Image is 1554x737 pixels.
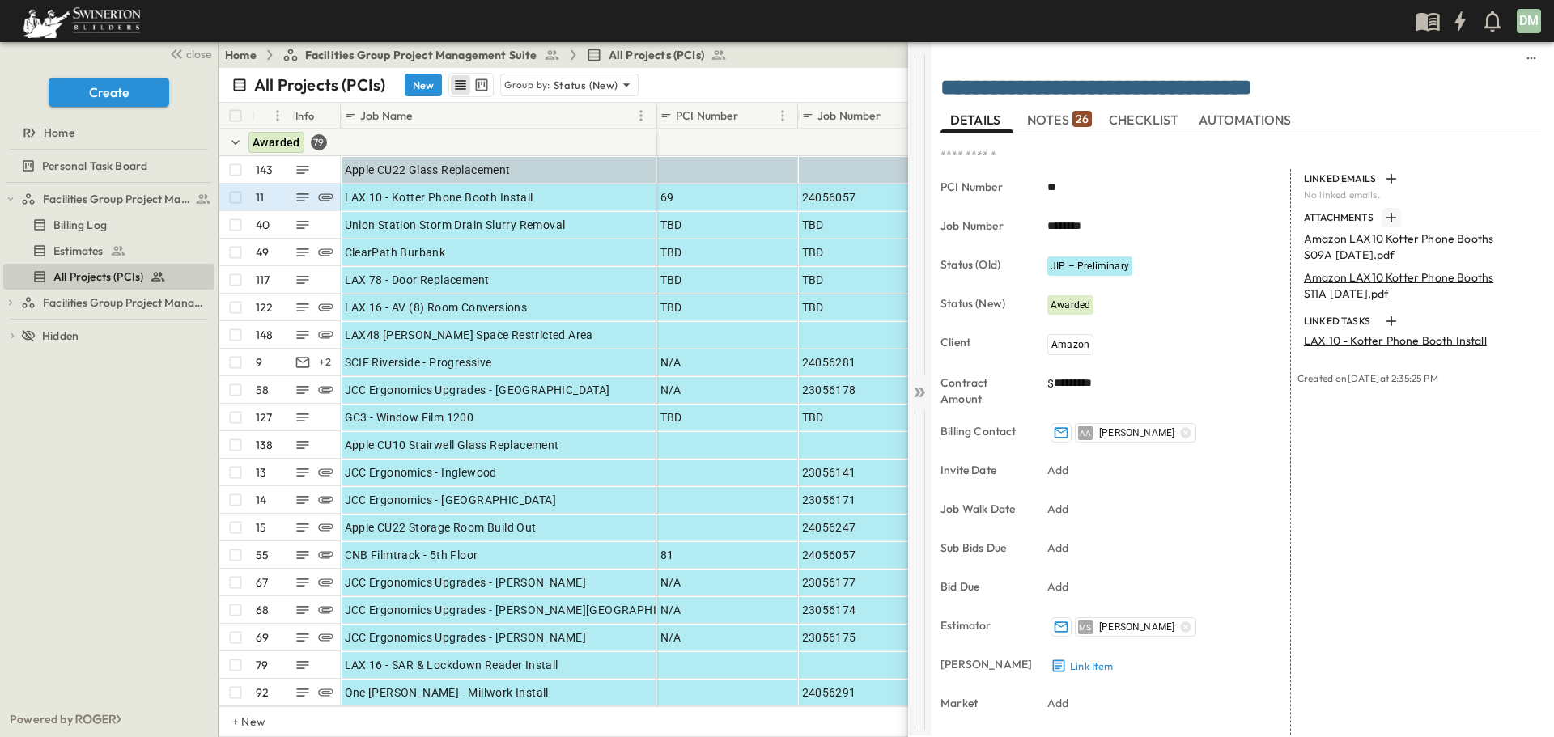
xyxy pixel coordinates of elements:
div: # [252,103,292,129]
span: N/A [660,354,681,371]
p: 122 [256,299,274,316]
span: TBD [802,217,824,233]
p: 26 [1076,111,1089,127]
span: JIP – Preliminary [1051,260,1129,272]
span: 24056247 [802,519,856,536]
button: Menu [631,106,651,125]
p: Invite Date [940,462,1025,478]
span: LAX48 [PERSON_NAME] Space Restricted Area [345,327,593,343]
p: 13 [256,464,266,481]
div: + 2 [316,353,335,372]
span: Personal Task Board [42,158,147,174]
span: AUTOMATIONS [1199,112,1295,127]
button: Menu [268,106,287,125]
p: 79 [256,657,268,673]
span: TBD [802,299,824,316]
span: Apple CU22 Storage Room Build Out [345,519,537,536]
span: TBD [802,272,824,288]
span: 23056177 [802,574,856,591]
span: DETAILS [950,112,1004,127]
span: 81 [660,547,674,563]
span: Facilities Group Project Management Suite [305,47,537,63]
span: 24056057 [802,547,856,563]
div: 79 [311,134,327,150]
span: [PERSON_NAME] [1099,621,1174,633]
div: test [3,212,214,238]
span: TBD [660,272,682,288]
span: LAX 16 - SAR & Lockdown Reader Install [345,657,558,673]
p: Sub Bids Due [940,540,1025,556]
p: 69 [256,629,269,646]
span: ClearPath Burbank [345,244,446,260]
button: Sort [258,107,276,125]
span: TBD [660,244,682,260]
button: sidedrawer-menu [1522,49,1541,68]
button: Menu [773,106,792,125]
p: Add [1047,462,1069,478]
p: 14 [256,492,266,508]
span: JCC Ergonomics - [GEOGRAPHIC_DATA] [345,492,557,508]
span: Billing Log [53,217,107,233]
span: LAX 78 - Door Replacement [345,272,490,288]
p: LINKED TASKS [1304,315,1378,328]
span: 23056174 [802,602,856,618]
span: MS [1079,627,1091,628]
span: AA [1080,433,1091,434]
div: Info [295,93,315,138]
span: Estimates [53,243,104,259]
span: 23056175 [802,629,856,646]
span: NOTES [1027,112,1092,127]
div: test [3,186,214,212]
span: N/A [660,629,681,646]
div: test [3,264,214,290]
span: Facilities Group Project Management Suite [43,191,191,207]
span: TBD [802,244,824,260]
span: Home [44,125,74,141]
p: Status (Old) [940,256,1025,273]
p: [PERSON_NAME] [940,656,1025,672]
button: kanban view [471,75,491,95]
p: Add [1047,695,1069,711]
span: N/A [660,382,681,398]
nav: breadcrumbs [225,47,737,63]
p: 49 [256,244,269,260]
span: One [PERSON_NAME] - Millwork Install [345,684,549,701]
span: 24056281 [802,354,856,371]
p: 138 [256,437,274,453]
p: 143 [256,162,274,178]
p: 68 [256,602,269,618]
p: 67 [256,574,268,591]
p: Add [1047,540,1069,556]
p: PCI Number [676,108,738,124]
button: New [405,74,442,96]
span: All Projects (PCIs) [53,269,143,285]
p: PCI Number [940,179,1025,195]
span: Created on [DATE] at 2:35:25 PM [1297,372,1438,384]
span: Facilities Group Project Management Suite (Copy) [43,294,208,311]
p: 117 [256,272,270,288]
span: 24056057 [802,189,856,205]
span: JCC Ergonomics Upgrades - [PERSON_NAME] [345,629,587,646]
p: Contract Amount [940,375,1025,407]
p: 11 [256,189,264,205]
p: No linked emails. [1304,188,1531,201]
span: Union Station Storm Drain Slurry Removal [345,217,566,233]
span: JCC Ergonomics - Inglewood [345,464,497,481]
p: 15 [256,519,266,536]
span: Amazon [1051,339,1089,350]
span: close [186,46,211,62]
p: Estimator [940,617,1025,633]
p: Status (New) [554,77,618,93]
span: JCC Ergonomics Upgrades - [PERSON_NAME] [345,574,587,591]
p: 92 [256,684,269,701]
p: All Projects (PCIs) [254,74,385,96]
span: [PERSON_NAME] [1099,426,1174,439]
button: Sort [415,107,433,125]
p: Add [1047,501,1069,517]
p: Job Number [940,218,1025,234]
span: TBD [660,217,682,233]
p: 9 [256,354,262,371]
p: 127 [256,409,273,426]
div: DM [1517,9,1541,33]
span: CHECKLIST [1109,112,1182,127]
